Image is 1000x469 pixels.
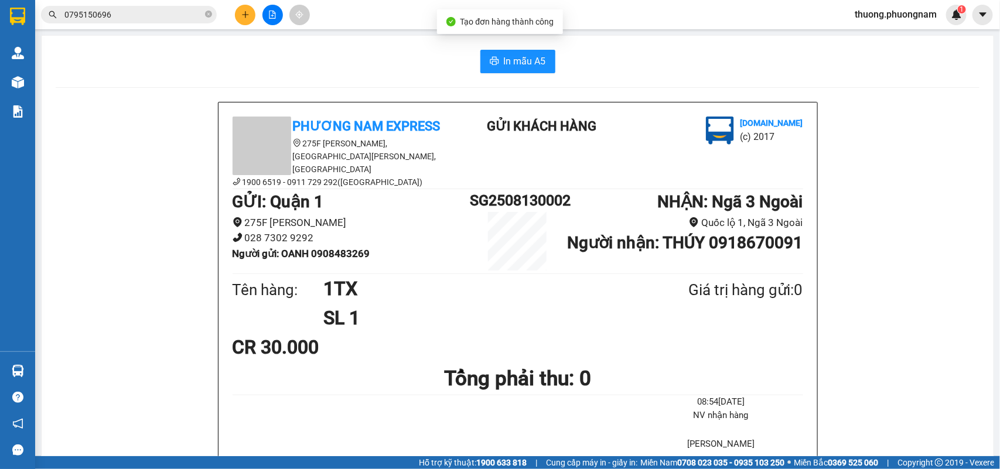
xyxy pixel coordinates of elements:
[972,5,993,25] button: caret-down
[480,50,555,73] button: printerIn mẫu A5
[487,119,596,133] b: Gửi khách hàng
[845,7,946,22] span: thuong.phuongnam
[887,456,889,469] span: |
[535,456,537,469] span: |
[639,409,803,423] li: NV nhận hàng
[935,458,943,467] span: copyright
[12,418,23,429] span: notification
[740,118,803,128] b: [DOMAIN_NAME]
[740,129,803,144] li: (c) 2017
[323,274,632,303] h1: 1TX
[565,215,803,231] li: Quốc lộ 1, Ngã 3 Ngoài
[268,11,277,19] span: file-add
[205,11,212,18] span: close-circle
[787,460,791,465] span: ⚪️
[12,76,24,88] img: warehouse-icon
[958,5,966,13] sup: 1
[419,456,527,469] span: Hỗ trợ kỹ thuật:
[233,217,243,227] span: environment
[233,248,370,259] b: Người gửi : OANH 0908483269
[49,11,57,19] span: search
[233,278,324,302] div: Tên hàng:
[677,458,784,467] strong: 0708 023 035 - 0935 103 250
[12,365,24,377] img: warehouse-icon
[460,17,554,26] span: Tạo đơn hàng thành công
[546,456,637,469] span: Cung cấp máy in - giấy in:
[205,9,212,20] span: close-circle
[98,44,161,54] b: [DOMAIN_NAME]
[295,11,303,19] span: aim
[828,458,878,467] strong: 0369 525 060
[639,437,803,451] li: [PERSON_NAME]
[233,333,421,362] div: CR 30.000
[476,458,527,467] strong: 1900 633 818
[12,105,24,118] img: solution-icon
[233,232,243,242] span: phone
[293,139,301,147] span: environment
[233,137,443,176] li: 275F [PERSON_NAME], [GEOGRAPHIC_DATA][PERSON_NAME], [GEOGRAPHIC_DATA]
[794,456,878,469] span: Miền Bắc
[12,444,23,456] span: message
[72,17,116,72] b: Gửi khách hàng
[10,8,25,25] img: logo-vxr
[233,177,241,186] span: phone
[289,5,310,25] button: aim
[639,395,803,409] li: 08:54[DATE]
[960,5,964,13] span: 1
[98,56,161,70] li: (c) 2017
[689,217,699,227] span: environment
[233,176,443,189] li: 1900 6519 - 0911 729 292([GEOGRAPHIC_DATA])
[233,230,470,246] li: 028 7302 9292
[15,76,64,151] b: Phương Nam Express
[490,56,499,67] span: printer
[951,9,962,20] img: icon-new-feature
[12,47,24,59] img: warehouse-icon
[978,9,988,20] span: caret-down
[262,5,283,25] button: file-add
[233,215,470,231] li: 275F [PERSON_NAME]
[293,119,441,133] b: Phương Nam Express
[657,192,803,211] b: NHẬN : Ngã 3 Ngoài
[233,192,324,211] b: GỬI : Quận 1
[446,17,456,26] span: check-circle
[504,54,546,69] span: In mẫu A5
[470,189,565,212] h1: SG2508130002
[323,303,632,333] h1: SL 1
[235,5,255,25] button: plus
[567,233,803,252] b: Người nhận : THÚY 0918670091
[241,11,250,19] span: plus
[706,117,734,145] img: logo.jpg
[640,456,784,469] span: Miền Nam
[12,392,23,403] span: question-circle
[632,278,803,302] div: Giá trị hàng gửi: 0
[64,8,203,21] input: Tìm tên, số ĐT hoặc mã đơn
[127,15,155,43] img: logo.jpg
[233,362,803,395] h1: Tổng phải thu: 0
